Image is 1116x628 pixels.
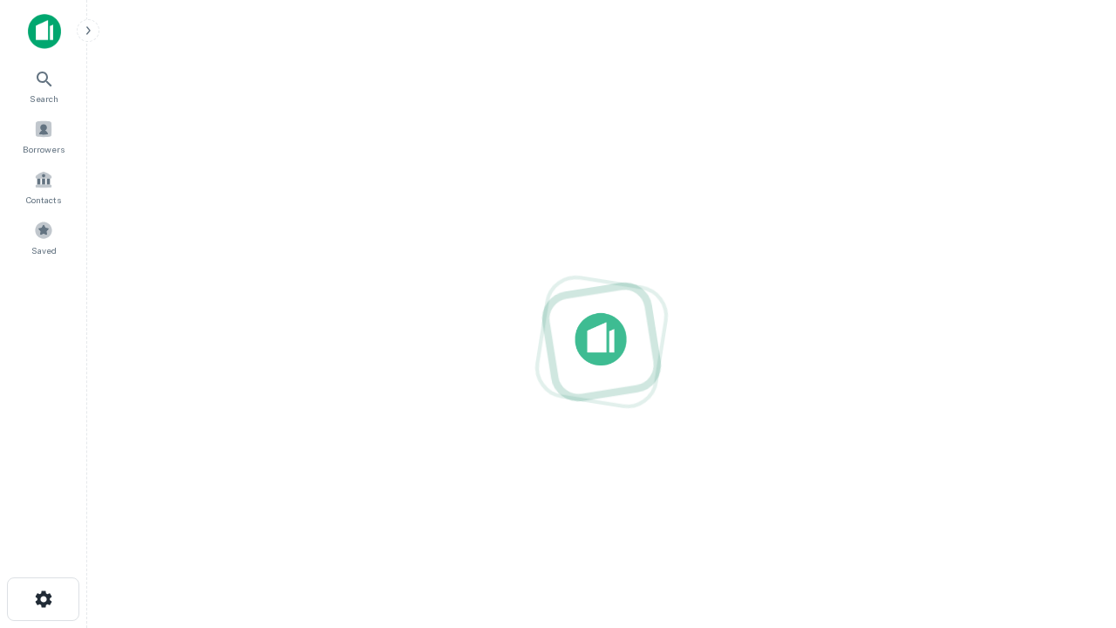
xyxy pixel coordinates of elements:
span: Contacts [26,193,61,207]
span: Borrowers [23,142,65,156]
span: Search [30,92,58,106]
span: Saved [31,243,57,257]
img: capitalize-icon.png [28,14,61,49]
a: Contacts [5,163,82,210]
a: Saved [5,214,82,261]
a: Search [5,62,82,109]
iframe: Chat Widget [1029,488,1116,572]
a: Borrowers [5,113,82,160]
